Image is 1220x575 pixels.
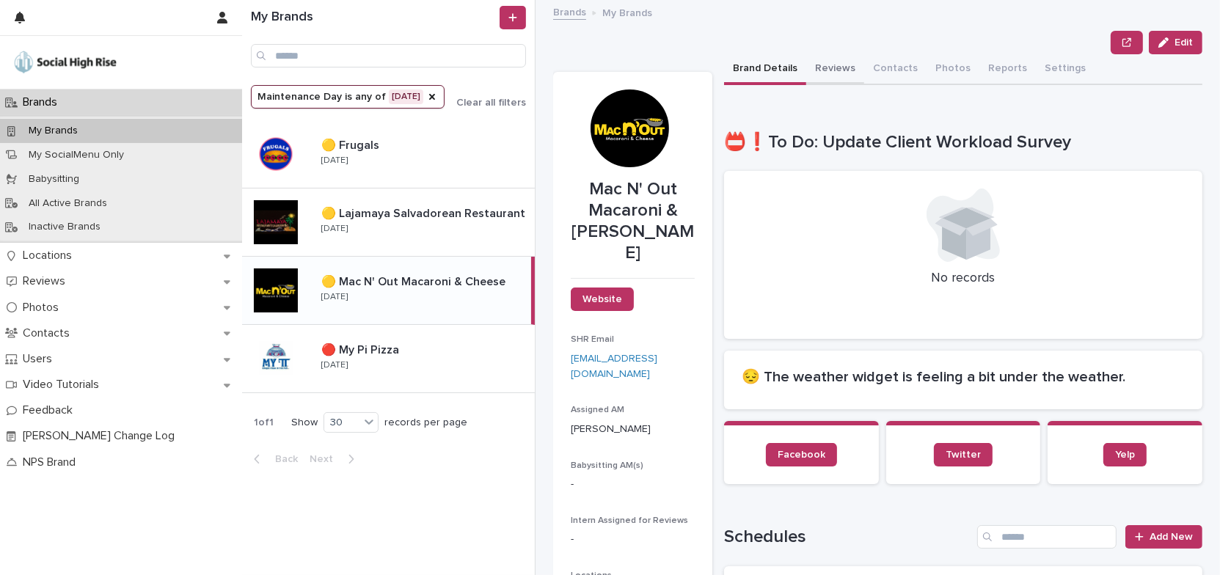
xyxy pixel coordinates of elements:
[310,454,342,464] span: Next
[571,179,695,263] p: Mac N' Out Macaroni & [PERSON_NAME]
[242,120,535,188] a: 🟡 Frugals🟡 Frugals [DATE]
[778,450,825,460] span: Facebook
[17,125,90,137] p: My Brands
[456,98,526,108] span: Clear all filters
[17,352,64,366] p: Users
[1103,443,1147,466] a: Yelp
[806,54,864,85] button: Reviews
[571,406,624,414] span: Assigned AM
[17,301,70,315] p: Photos
[12,48,119,77] img: o5DnuTxEQV6sW9jFYBBf
[1150,532,1193,542] span: Add New
[571,422,695,437] p: [PERSON_NAME]
[17,455,87,469] p: NPS Brand
[17,378,111,392] p: Video Tutorials
[321,136,382,153] p: 🟡 Frugals
[1149,31,1202,54] button: Edit
[979,54,1036,85] button: Reports
[742,271,1185,287] p: No records
[242,257,535,325] a: 🟡 Mac N' Out Macaroni & Cheese🟡 Mac N' Out Macaroni & Cheese [DATE]
[17,326,81,340] p: Contacts
[321,360,348,370] p: [DATE]
[724,132,1202,153] h1: 📛❗To Do: Update Client Workload Survey
[384,417,467,429] p: records per page
[602,4,652,20] p: My Brands
[242,325,535,393] a: 🔴 My Pi Pizza🔴 My Pi Pizza [DATE]
[17,197,119,210] p: All Active Brands
[571,461,643,470] span: Babysitting AM(s)
[242,188,535,257] a: 🟡 Lajamaya Salvadorean Restaurant🟡 Lajamaya Salvadorean Restaurant [DATE]
[17,95,69,109] p: Brands
[321,292,348,302] p: [DATE]
[946,450,981,460] span: Twitter
[321,272,508,289] p: 🟡 Mac N' Out Macaroni & Cheese
[251,44,526,67] input: Search
[742,368,1185,386] h2: 😔 The weather widget is feeling a bit under the weather.
[17,403,84,417] p: Feedback
[17,221,112,233] p: Inactive Brands
[571,335,614,344] span: SHR Email
[724,54,806,85] button: Brand Details
[251,10,497,26] h1: My Brands
[321,340,402,357] p: 🔴 My Pi Pizza
[1115,450,1135,460] span: Yelp
[571,287,634,311] a: Website
[571,532,695,547] p: -
[571,354,657,379] a: [EMAIL_ADDRESS][DOMAIN_NAME]
[321,204,528,221] p: 🟡 Lajamaya Salvadorean Restaurant
[17,249,84,263] p: Locations
[1125,525,1202,549] a: Add New
[17,173,91,186] p: Babysitting
[321,224,348,234] p: [DATE]
[291,417,318,429] p: Show
[324,415,359,431] div: 30
[864,54,927,85] button: Contacts
[582,294,622,304] span: Website
[242,453,304,466] button: Back
[571,516,688,525] span: Intern Assigned for Reviews
[321,155,348,166] p: [DATE]
[724,527,971,548] h1: Schedules
[251,85,445,109] button: Maintenance Day
[766,443,837,466] a: Facebook
[17,429,186,443] p: [PERSON_NAME] Change Log
[266,454,298,464] span: Back
[553,3,586,20] a: Brands
[17,149,136,161] p: My SocialMenu Only
[1175,37,1193,48] span: Edit
[1036,54,1095,85] button: Settings
[242,405,285,441] p: 1 of 1
[927,54,979,85] button: Photos
[17,274,77,288] p: Reviews
[977,525,1117,549] input: Search
[934,443,993,466] a: Twitter
[304,453,366,466] button: Next
[571,477,695,492] p: -
[445,98,526,108] button: Clear all filters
